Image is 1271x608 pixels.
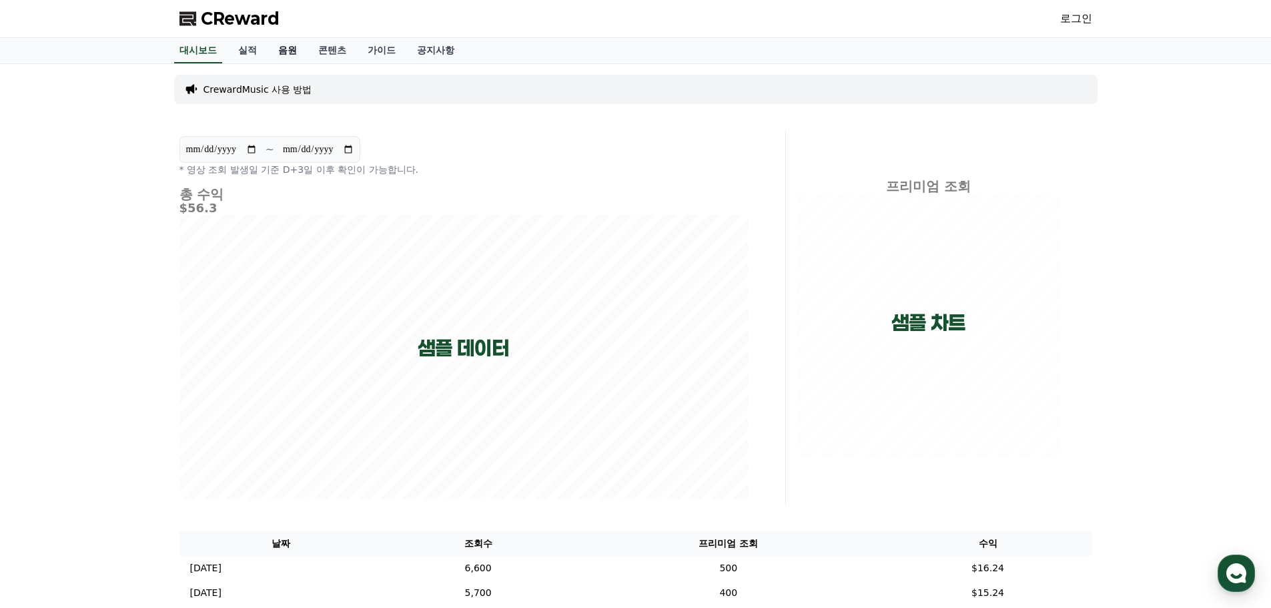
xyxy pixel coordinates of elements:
p: 샘플 데이터 [418,336,509,360]
th: 프리미엄 조회 [573,531,883,556]
a: 공지사항 [406,38,465,63]
td: 5,700 [383,581,573,605]
a: 콘텐츠 [308,38,357,63]
h4: 프리미엄 조회 [797,179,1060,194]
p: ~ [266,141,274,158]
th: 날짜 [179,531,384,556]
a: 로그인 [1060,11,1092,27]
span: CReward [201,8,280,29]
h5: $56.3 [179,202,748,215]
a: 가이드 [357,38,406,63]
p: [DATE] [190,561,222,575]
span: 대화 [122,444,138,454]
th: 조회수 [383,531,573,556]
a: 실적 [228,38,268,63]
span: 홈 [42,443,50,454]
a: CReward [179,8,280,29]
span: 설정 [206,443,222,454]
a: 대시보드 [174,38,222,63]
h4: 총 수익 [179,187,748,202]
td: $15.24 [884,581,1092,605]
td: 6,600 [383,556,573,581]
td: 500 [573,556,883,581]
p: [DATE] [190,586,222,600]
td: 400 [573,581,883,605]
a: 대화 [88,423,172,457]
a: 설정 [172,423,256,457]
a: 음원 [268,38,308,63]
p: 샘플 차트 [891,311,965,335]
td: $16.24 [884,556,1092,581]
a: 홈 [4,423,88,457]
p: * 영상 조회 발생일 기준 D+3일 이후 확인이 가능합니다. [179,163,748,176]
a: CrewardMusic 사용 방법 [203,83,312,96]
th: 수익 [884,531,1092,556]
